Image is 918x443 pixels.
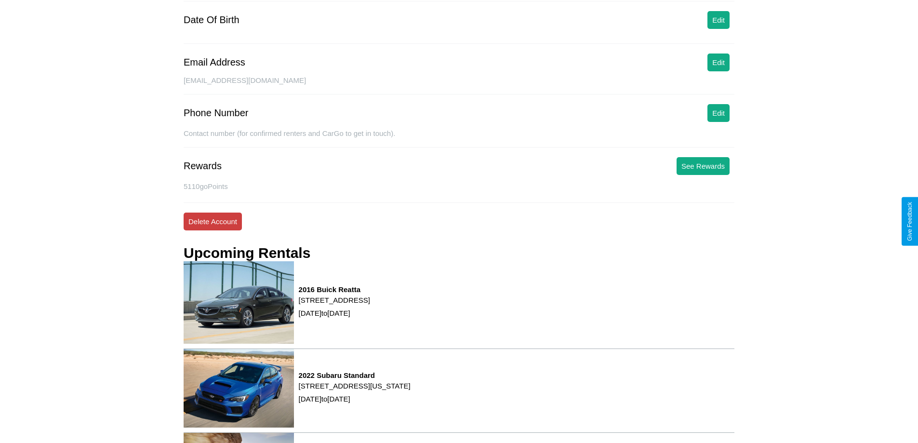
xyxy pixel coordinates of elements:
button: See Rewards [677,157,730,175]
div: Date Of Birth [184,14,239,26]
button: Edit [707,54,730,71]
button: Delete Account [184,213,242,230]
p: [DATE] to [DATE] [299,392,411,405]
button: Edit [707,104,730,122]
img: rental [184,261,294,344]
div: Email Address [184,57,245,68]
p: [STREET_ADDRESS][US_STATE] [299,379,411,392]
img: rental [184,349,294,428]
div: Give Feedback [906,202,913,241]
div: Phone Number [184,107,249,119]
p: 5110 goPoints [184,180,734,193]
p: [DATE] to [DATE] [299,307,370,320]
div: Rewards [184,161,222,172]
div: Contact number (for confirmed renters and CarGo to get in touch). [184,129,734,148]
h3: Upcoming Rentals [184,245,310,261]
h3: 2016 Buick Reatta [299,285,370,294]
div: [EMAIL_ADDRESS][DOMAIN_NAME] [184,76,734,94]
h3: 2022 Subaru Standard [299,371,411,379]
p: [STREET_ADDRESS] [299,294,370,307]
button: Edit [707,11,730,29]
